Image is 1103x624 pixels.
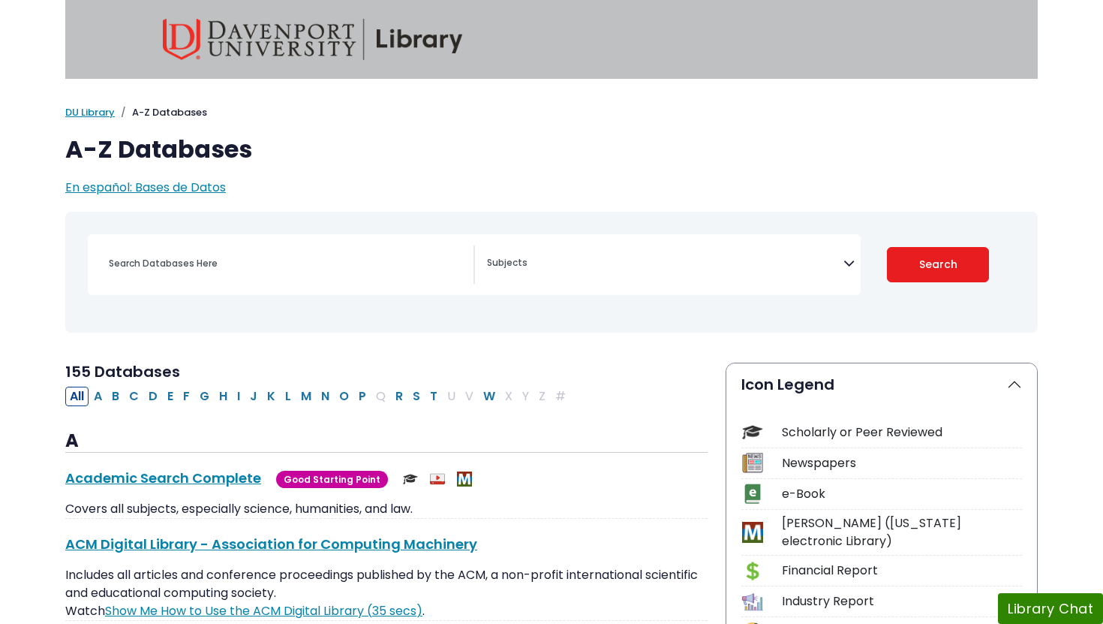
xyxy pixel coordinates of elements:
[726,363,1037,405] button: Icon Legend
[296,387,316,406] button: Filter Results M
[233,387,245,406] button: Filter Results I
[65,387,89,406] button: All
[65,135,1038,164] h1: A-Z Databases
[742,561,762,581] img: Icon Financial Report
[263,387,280,406] button: Filter Results K
[144,387,162,406] button: Filter Results D
[742,592,762,612] img: Icon Industry Report
[317,387,334,406] button: Filter Results N
[89,387,107,406] button: Filter Results A
[65,212,1038,333] nav: Search filters
[782,485,1022,503] div: e-Book
[782,562,1022,580] div: Financial Report
[65,105,115,119] a: DU Library
[354,387,371,406] button: Filter Results P
[163,19,463,60] img: Davenport University Library
[782,454,1022,472] div: Newspapers
[65,500,708,518] p: Covers all subjects, especially science, humanities, and law.
[487,258,843,270] textarea: Search
[195,387,214,406] button: Filter Results G
[281,387,296,406] button: Filter Results L
[742,484,762,504] img: Icon e-Book
[65,105,1038,120] nav: breadcrumb
[742,453,762,473] img: Icon Newspapers
[115,105,207,120] li: A-Z Databases
[100,252,473,274] input: Search database by title or keyword
[65,179,226,196] a: En español: Bases de Datos
[179,387,194,406] button: Filter Results F
[65,535,477,553] a: ACM Digital Library - Association for Computing Machinery
[457,472,472,487] img: MeL (Michigan electronic Library)
[782,424,1022,442] div: Scholarly or Peer Reviewed
[782,592,1022,610] div: Industry Report
[425,387,442,406] button: Filter Results T
[276,471,388,488] span: Good Starting Point
[107,387,124,406] button: Filter Results B
[245,387,262,406] button: Filter Results J
[125,387,143,406] button: Filter Results C
[887,247,990,282] button: Submit for Search Results
[215,387,232,406] button: Filter Results H
[782,514,1022,550] div: [PERSON_NAME] ([US_STATE] electronic Library)
[65,566,708,620] p: Includes all articles and conference proceedings published by the ACM, a non-profit international...
[65,469,261,487] a: Academic Search Complete
[742,422,762,442] img: Icon Scholarly or Peer Reviewed
[391,387,407,406] button: Filter Results R
[430,472,445,487] img: Audio & Video
[998,593,1103,624] button: Library Chat
[335,387,353,406] button: Filter Results O
[403,472,418,487] img: Scholarly or Peer Reviewed
[65,430,708,453] h3: A
[105,602,422,619] a: Link opens in new window
[479,387,500,406] button: Filter Results W
[163,387,178,406] button: Filter Results E
[408,387,425,406] button: Filter Results S
[65,387,572,404] div: Alpha-list to filter by first letter of database name
[742,522,762,542] img: Icon MeL (Michigan electronic Library)
[65,361,180,382] span: 155 Databases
